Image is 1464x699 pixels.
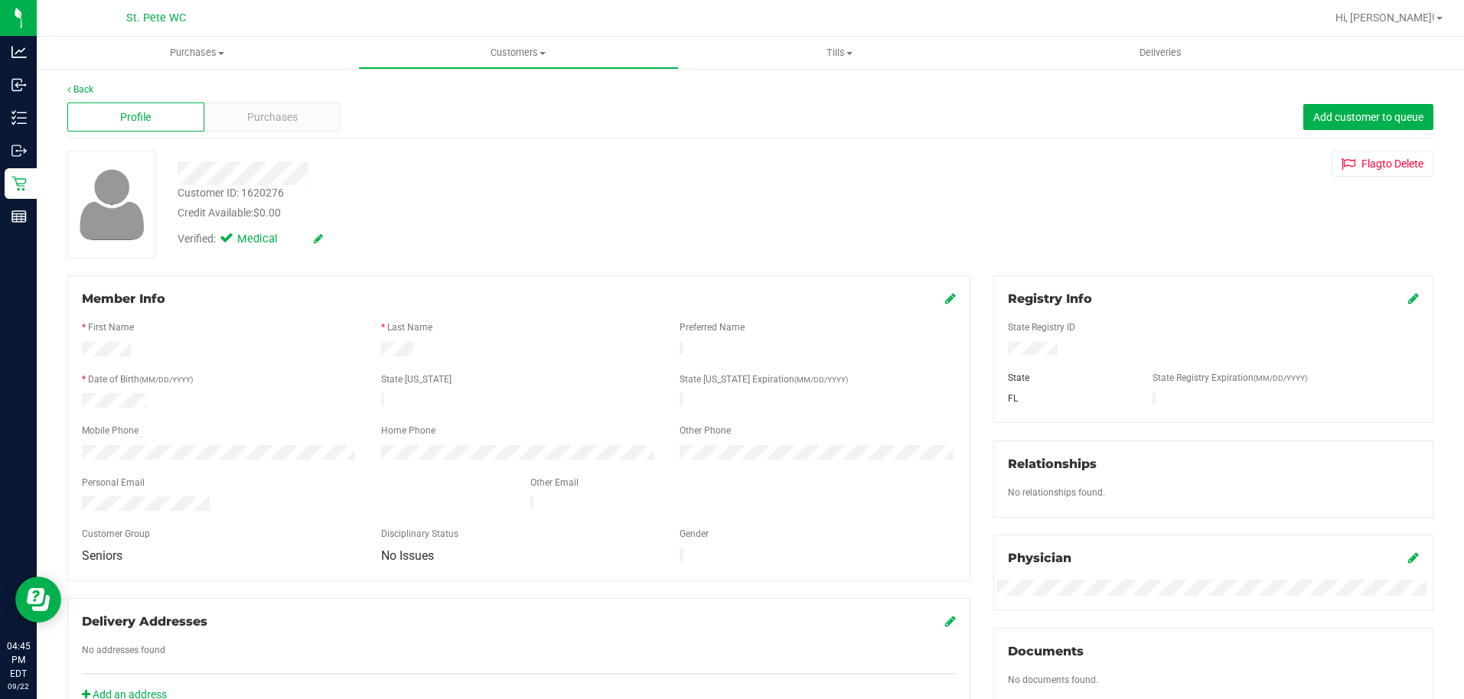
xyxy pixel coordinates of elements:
span: Seniors [82,548,122,563]
a: Purchases [37,37,358,69]
span: Physician [1008,551,1071,565]
label: State [US_STATE] Expiration [680,372,848,386]
span: Member Info [82,291,165,306]
inline-svg: Reports [11,209,27,224]
div: Customer ID: 1620276 [178,185,284,201]
label: Gender [680,527,709,541]
span: Deliveries [1119,46,1202,60]
label: State Registry ID [1008,320,1075,334]
inline-svg: Analytics [11,44,27,60]
a: Tills [679,37,1000,69]
label: No addresses found [82,643,165,657]
a: Back [67,84,93,95]
span: $0.00 [253,206,281,219]
span: Add customer to queue [1313,111,1423,123]
div: State [996,371,1141,385]
label: Preferred Name [680,320,745,334]
span: No documents found. [1008,675,1098,685]
button: Flagto Delete [1332,151,1433,177]
span: (MM/DD/YYYY) [139,376,193,384]
span: Relationships [1008,457,1097,471]
label: Mobile Phone [82,424,139,437]
label: Personal Email [82,476,145,489]
label: Other Phone [680,424,731,437]
inline-svg: Outbound [11,143,27,158]
span: Registry Info [1008,291,1092,306]
label: State Registry Expiration [1153,371,1307,385]
span: (MM/DD/YYYY) [1254,374,1307,382]
a: Customers [358,37,680,69]
div: Credit Available: [178,205,849,221]
a: Deliveries [1000,37,1322,69]
span: Customers [359,46,679,60]
label: Disciplinary Status [381,527,458,541]
span: Purchases [37,46,358,60]
span: (MM/DD/YYYY) [794,376,848,384]
span: Documents [1008,644,1084,658]
div: FL [996,392,1141,405]
inline-svg: Retail [11,176,27,191]
label: First Name [88,320,134,334]
label: Other Email [530,476,579,489]
span: No Issues [381,548,434,563]
span: Medical [237,231,298,248]
span: Purchases [247,109,298,125]
label: No relationships found. [1008,486,1105,499]
img: user-icon.png [72,165,152,244]
span: Profile [120,109,151,125]
span: Hi, [PERSON_NAME]! [1335,11,1435,24]
iframe: Resource center [15,577,61,623]
label: Home Phone [381,424,435,437]
label: Date of Birth [88,372,193,386]
span: St. Pete WC [126,11,186,24]
inline-svg: Inventory [11,110,27,125]
inline-svg: Inbound [11,77,27,93]
label: Last Name [387,320,432,334]
label: Customer Group [82,527,150,541]
span: Delivery Addresses [82,614,207,629]
div: Verified: [178,231,323,248]
span: Tills [680,46,999,60]
p: 04:45 PM EDT [7,639,30,681]
p: 09/22 [7,681,30,692]
button: Add customer to queue [1303,104,1433,130]
label: State [US_STATE] [381,372,452,386]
